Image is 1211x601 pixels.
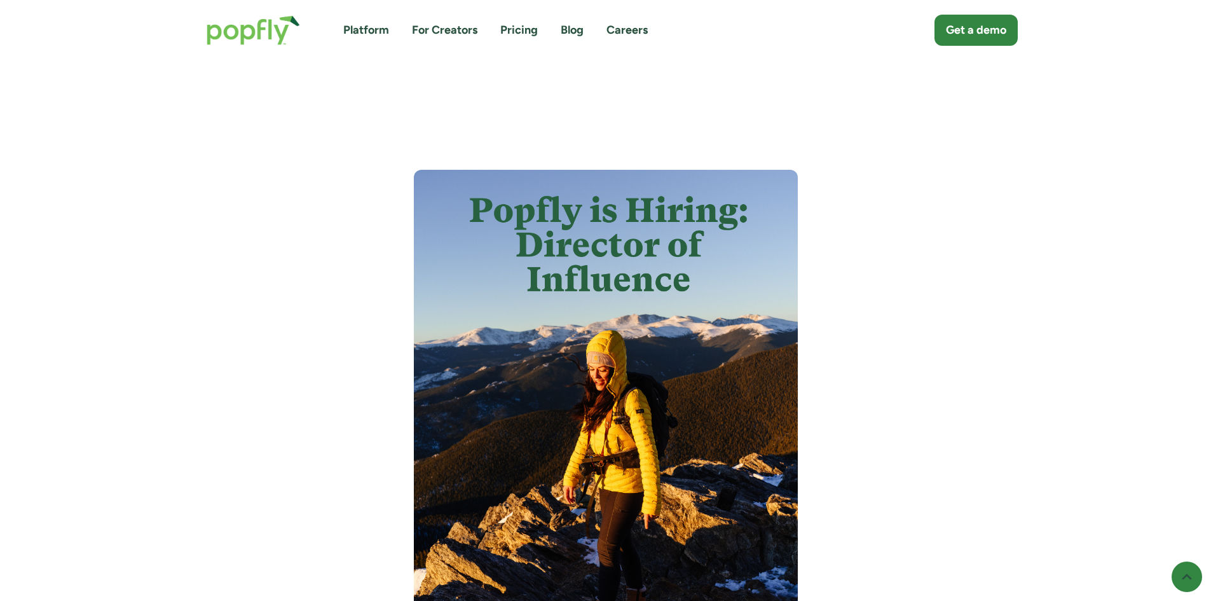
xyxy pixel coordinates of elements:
[934,15,1018,46] a: Get a demo
[343,22,389,38] a: Platform
[194,3,313,58] a: home
[606,22,648,38] a: Careers
[500,22,538,38] a: Pricing
[561,22,584,38] a: Blog
[946,22,1006,38] div: Get a demo
[412,22,477,38] a: For Creators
